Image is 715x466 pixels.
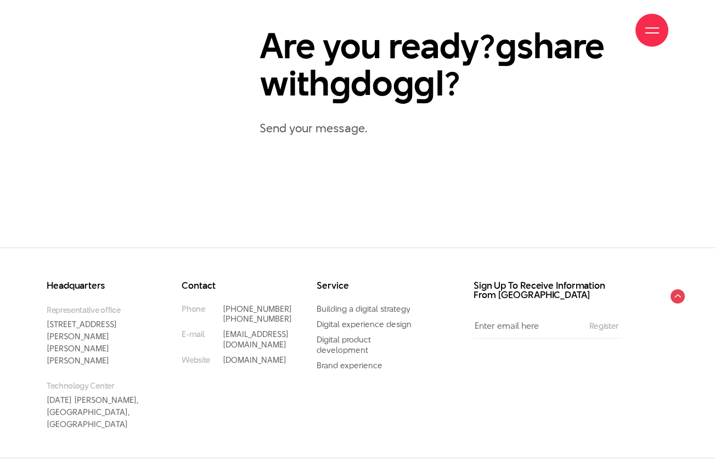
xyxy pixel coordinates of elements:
font: Technology Center [47,380,115,391]
font: [STREET_ADDRESS][PERSON_NAME][PERSON_NAME][PERSON_NAME] [47,318,117,366]
font: Headquarters [47,279,105,292]
font: Sign Up To Receive Information From [GEOGRAPHIC_DATA] [474,279,605,301]
a: Digital product development [317,334,371,355]
font: g [330,58,351,108]
font: Representative office [47,304,120,316]
a: [PHONE_NUMBER] [223,313,292,324]
font: [DATE] [PERSON_NAME], [GEOGRAPHIC_DATA], [GEOGRAPHIC_DATA] [47,394,138,430]
font: I? [435,58,460,108]
font: Contact [182,279,215,292]
font: E-mail [182,328,204,340]
a: [DOMAIN_NAME] [223,354,286,366]
a: Digital experience design [317,318,412,330]
a: Brand experience [317,360,382,371]
input: Register [586,322,622,330]
font: dog [351,58,414,108]
a: [PHONE_NUMBER] [223,303,292,315]
a: [EMAIL_ADDRESS][DOMAIN_NAME] [223,328,289,350]
a: Building a digital strategy [317,303,410,315]
font: share with [260,21,605,108]
font: Send your message. [260,120,367,136]
input: Enter email here [474,313,586,338]
font: g [414,58,435,108]
font: Service [317,279,348,292]
font: Website [182,354,210,366]
font: Phone [182,303,205,315]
